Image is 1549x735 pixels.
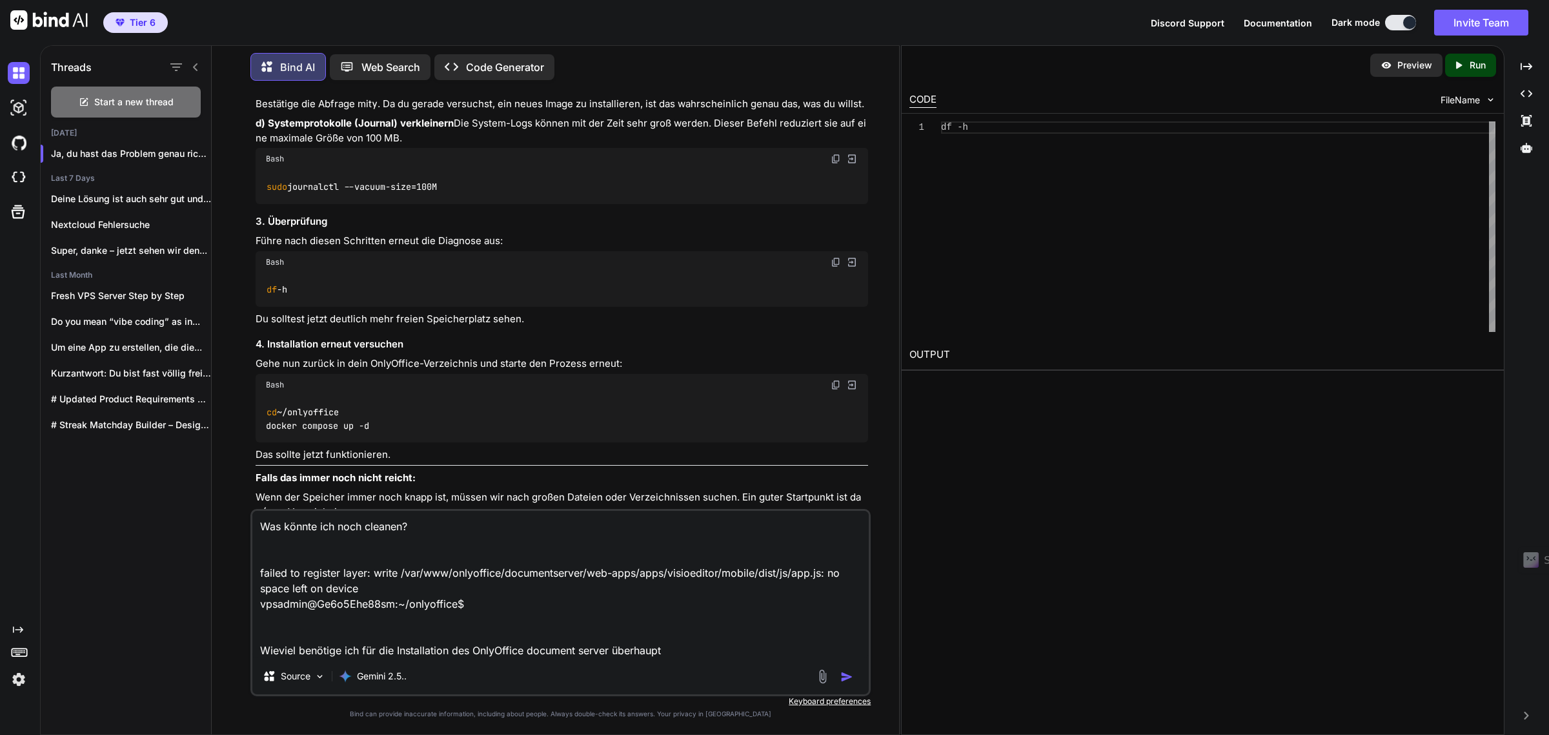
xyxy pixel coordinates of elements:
[256,337,869,352] h3: 4. Installation erneut versuchen
[314,671,325,682] img: Pick Models
[130,16,156,29] span: Tier 6
[261,506,284,519] code: /var
[266,283,289,296] code: -h
[51,59,92,75] h1: Threads
[281,670,310,683] p: Source
[266,257,284,267] span: Bash
[280,59,315,75] p: Bind AI
[267,284,277,296] span: df
[1397,59,1432,72] p: Preview
[51,419,211,431] p: # Streak Matchday Builder – Design Mockup...
[10,10,88,30] img: Bind AI
[256,490,869,519] p: Wenn der Speicher immer noch knapp ist, müssen wir nach großen Dateien oder Verzeichnissen suchen...
[250,709,871,719] p: Bind can provide inaccurate information, including about people. Always double-check its answers....
[902,340,1504,370] h2: OUTPUT
[256,214,869,229] h3: 3. Überprüfung
[846,153,858,165] img: Open in Browser
[51,315,211,328] p: Do you mean “vibe coding” as in...
[266,154,284,164] span: Bash
[831,154,841,164] img: copy
[1381,59,1392,71] img: preview
[266,380,284,390] span: Bash
[250,696,871,707] p: Keyboard preferences
[51,244,211,257] p: Super, danke – jetzt sehen wir den...
[357,670,407,683] p: Gemini 2.5..
[256,357,869,371] p: Gehe nun zurück in dein OnlyOffice-Verzeichnis und starte den Prozess erneut:
[339,670,352,683] img: Gemini 2.5 Pro
[256,471,416,484] strong: Falls das immer noch nicht reicht:
[1331,16,1380,29] span: Dark mode
[51,393,211,406] p: # Updated Product Requirements Document (PRD): JSON-to-CSV...
[41,173,211,183] h2: Last 7 Days
[256,97,869,112] p: Bestätige die Abfrage mit . Da du gerade versuchst, ein neues Image zu installieren, ist das wahr...
[1151,17,1224,28] span: Discord Support
[103,12,168,33] button: premiumTier 6
[256,448,869,462] p: Das sollte jetzt funktionieren.
[361,59,420,75] p: Web Search
[252,511,869,658] textarea: Was könnte ich noch cleanen? failed to register layer: write /var/www/onlyoffice/documentserver/w...
[831,380,841,390] img: copy
[51,289,211,302] p: Fresh VPS Server Step by Step
[815,669,830,684] img: attachment
[94,96,174,109] span: Start a new thread
[466,59,544,75] p: Code Generator
[909,121,924,134] div: 1
[846,256,858,268] img: Open in Browser
[1244,16,1312,30] button: Documentation
[51,147,211,160] p: Ja, du hast das Problem genau richtig er...
[8,668,30,690] img: settings
[1441,94,1480,107] span: FileName
[831,257,841,267] img: copy
[1244,17,1312,28] span: Documentation
[116,19,125,26] img: premium
[1485,94,1496,105] img: chevron down
[840,670,853,683] img: icon
[267,181,287,192] span: sudo
[256,116,869,145] p: Die System-Logs können mit der Zeit sehr groß werden. Dieser Befehl reduziert sie auf eine maxima...
[372,98,378,110] code: y
[266,180,438,194] code: journalctl --vacuum-size=100M
[51,218,211,231] p: Nextcloud Fehlersuche
[256,234,869,249] p: Führe nach diesen Schritten erneut die Diagnose aus:
[1434,10,1528,36] button: Invite Team
[51,367,211,380] p: Kurzantwort: Du bist fast völlig frei. Mit...
[8,97,30,119] img: darkAi-studio
[8,167,30,189] img: cloudideIcon
[51,192,211,205] p: Deine Lösung ist auch sehr gut und...
[909,92,936,108] div: CODE
[266,406,370,432] code: ~/onlyoffice docker compose up -d
[941,122,968,132] span: df -h
[846,379,858,391] img: Open in Browser
[41,270,211,280] h2: Last Month
[267,407,277,419] span: cd
[1151,16,1224,30] button: Discord Support
[256,117,454,129] strong: d) Systemprotokolle (Journal) verkleinern
[8,62,30,84] img: darkChat
[41,128,211,138] h2: [DATE]
[256,312,869,327] p: Du solltest jetzt deutlich mehr freien Speicherplatz sehen.
[51,341,211,354] p: Um eine App zu erstellen, die die...
[8,132,30,154] img: githubDark
[1470,59,1486,72] p: Run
